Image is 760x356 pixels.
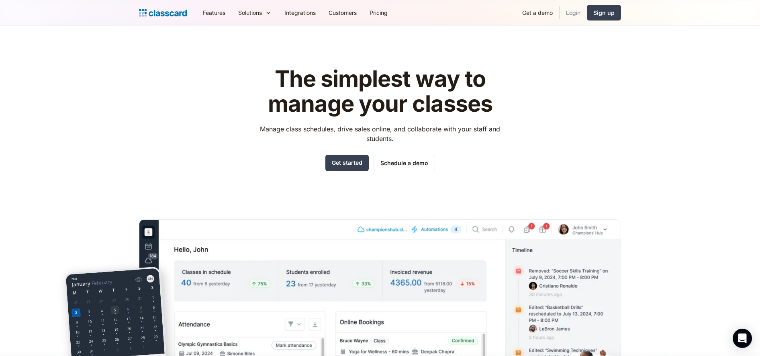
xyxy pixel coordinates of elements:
[516,4,559,22] a: Get a demo
[560,4,587,22] a: Login
[363,4,394,22] a: Pricing
[253,124,508,143] p: Manage class schedules, drive sales online, and collaborate with your staff and students.
[593,8,615,17] div: Sign up
[278,4,322,22] a: Integrations
[325,155,369,171] a: Get started
[238,8,262,17] div: Solutions
[587,5,621,20] a: Sign up
[322,4,363,22] a: Customers
[733,329,752,348] div: Open Intercom Messenger
[374,155,435,171] a: Schedule a demo
[253,67,508,116] h1: The simplest way to manage your classes
[196,4,232,22] a: Features
[139,7,187,18] a: home
[232,4,278,22] div: Solutions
